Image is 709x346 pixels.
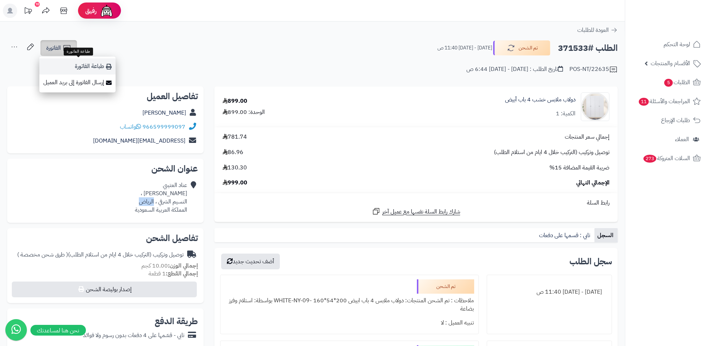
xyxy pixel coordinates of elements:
a: لوحة التحكم [630,36,705,53]
span: الأقسام والمنتجات [651,58,690,68]
a: [EMAIL_ADDRESS][DOMAIN_NAME] [93,136,185,145]
span: لوحة التحكم [664,39,690,49]
strong: إجمالي الوزن: [168,261,198,270]
button: إصدار بوليصة الشحن [12,282,197,297]
div: تاريخ الطلب : [DATE] - [DATE] 6:44 ص [466,65,563,73]
span: شارك رابط السلة نفسها مع عميل آخر [382,208,460,216]
span: السلات المتروكة [643,153,690,163]
img: 1751790847-1-90x90.jpg [581,92,609,121]
small: 1 قطعة [149,269,198,278]
span: إجمالي سعر المنتجات [565,133,610,141]
a: إرسال الفاتورة إلى بريد العميل [39,75,116,91]
div: توصيل وتركيب (التركيب خلال 4 ايام من استلام الطلب) [17,251,184,259]
div: 10 [35,2,40,7]
span: 273 [644,155,656,163]
span: 86.96 [223,148,243,157]
img: ai-face.png [99,4,114,18]
div: الكمية: 1 [556,110,576,118]
h2: عنوان الشحن [13,164,198,173]
span: رفيق [85,6,97,15]
span: الطلبات [664,77,690,87]
span: المراجعات والأسئلة [638,96,690,106]
a: العملاء [630,131,705,148]
a: 966599999097 [142,122,185,131]
button: تم الشحن [493,40,550,56]
a: [PERSON_NAME] [142,109,186,117]
strong: إجمالي القطع: [166,269,198,278]
span: طلبات الإرجاع [661,115,690,125]
span: 11 [639,98,649,106]
small: 10.00 كجم [141,261,198,270]
span: ( طرق شحن مخصصة ) [17,250,68,259]
div: تابي - قسّمها على 4 دفعات بدون رسوم ولا فوائد [83,331,184,340]
div: POS-NT/22635 [569,65,618,74]
h2: تفاصيل العميل [13,92,198,101]
h2: الطلب #371533 [558,41,618,56]
a: العودة للطلبات [577,26,618,34]
span: العودة للطلبات [577,26,609,34]
a: شارك رابط السلة نفسها مع عميل آخر [372,207,460,216]
a: طلبات الإرجاع [630,112,705,129]
span: الإجمالي النهائي [576,179,610,187]
div: رابط السلة [217,199,615,207]
div: الوحدة: 899.00 [223,108,265,116]
span: الفاتورة [46,44,61,52]
a: السجل [594,228,618,242]
a: الطلبات5 [630,74,705,91]
div: 899.00 [223,97,247,105]
a: المراجعات والأسئلة11 [630,93,705,110]
a: تحديثات المنصة [19,4,37,20]
span: 5 [664,79,673,87]
div: عناد العتيبي [PERSON_NAME] ، النسيم الشرقي ، الرياض المملكة العربية السعودية [135,181,187,214]
span: 781.74 [223,133,247,141]
div: تنبيه العميل : لا [225,316,474,330]
button: أضف تحديث جديد [221,254,280,269]
h3: سجل الطلب [569,257,612,266]
a: السلات المتروكة273 [630,150,705,167]
a: دولاب ملابس خشب 4 باب أبيض [505,96,576,104]
div: ملاحظات : تم الشحن المنتجات: دولاب ملابس 4 باب ابيض 200*54*160 -WHITE-NY-09 بواسطة: استلام وفرز ب... [225,294,474,316]
h2: طريقة الدفع [155,317,198,326]
span: توصيل وتركيب (التركيب خلال 4 ايام من استلام الطلب) [494,148,610,157]
span: العملاء [675,134,689,144]
span: 130.30 [223,164,247,172]
span: 999.00 [223,179,247,187]
a: واتساب [120,122,141,131]
div: [DATE] - [DATE] 11:40 ص [491,285,608,299]
div: تم الشحن [417,279,474,294]
a: تابي : قسمها على دفعات [536,228,594,242]
small: [DATE] - [DATE] 11:40 ص [437,44,492,52]
span: ضريبة القيمة المضافة 15% [549,164,610,172]
a: طباعة الفاتورة [39,58,116,75]
div: طباعة الفاتورة [64,48,93,56]
h2: تفاصيل الشحن [13,234,198,242]
a: الفاتورة [40,40,77,56]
